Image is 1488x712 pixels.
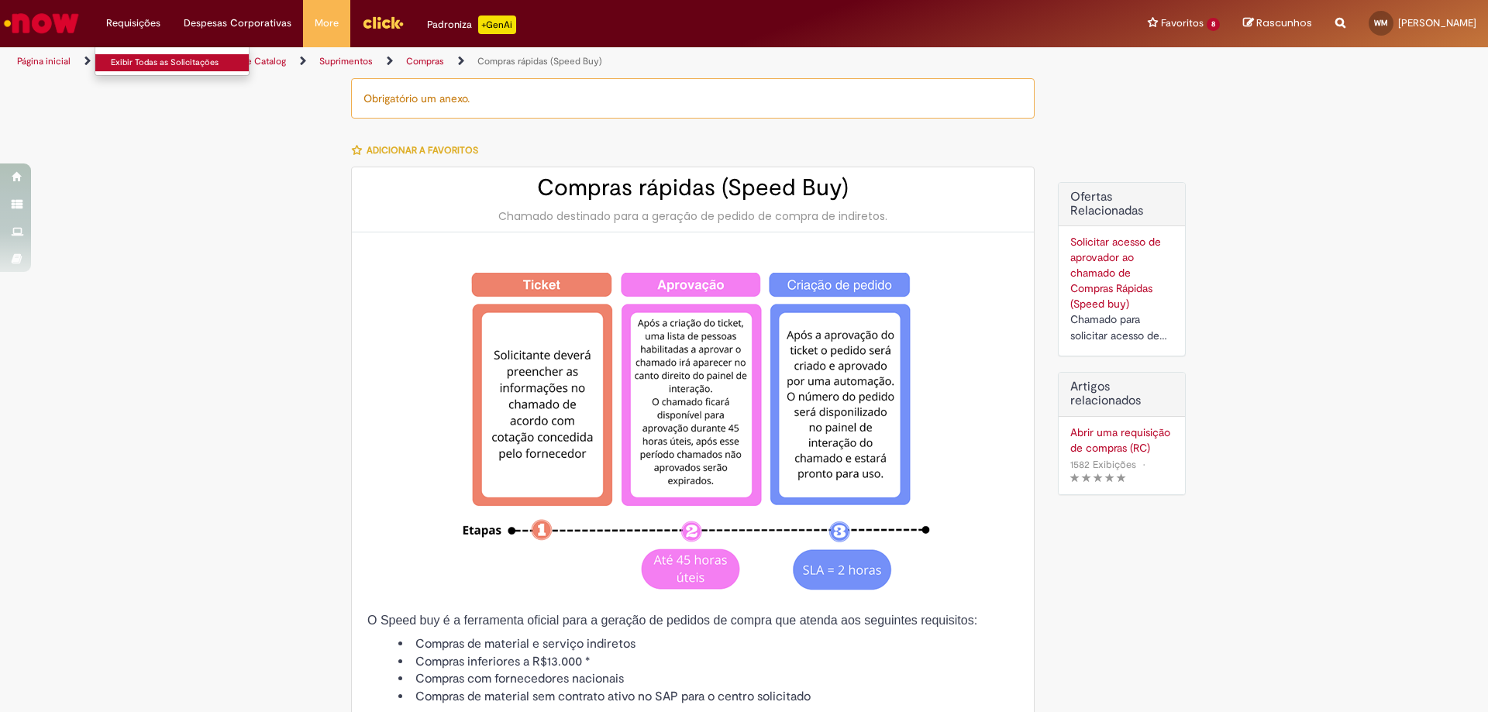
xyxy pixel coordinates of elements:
img: click_logo_yellow_360x200.png [362,11,404,34]
div: Obrigatório um anexo. [351,78,1035,119]
span: [PERSON_NAME] [1398,16,1476,29]
span: • [1139,454,1149,475]
ul: Trilhas de página [12,47,980,76]
ul: Requisições [95,46,250,76]
span: WM [1374,18,1388,28]
p: +GenAi [478,15,516,34]
a: Rascunhos [1243,16,1312,31]
a: Abrir uma requisição de compras (RC) [1070,425,1173,456]
span: Rascunhos [1256,15,1312,30]
a: Service Catalog [219,55,286,67]
a: Suprimentos [319,55,373,67]
span: 1582 Exibições [1070,458,1136,471]
span: Favoritos [1161,15,1204,31]
li: Compras de material e serviço indiretos [398,635,1018,653]
span: More [315,15,339,31]
a: Página inicial [17,55,71,67]
a: Compras rápidas (Speed Buy) [477,55,602,67]
h3: Artigos relacionados [1070,380,1173,408]
div: Padroniza [427,15,516,34]
span: 8 [1207,18,1220,31]
li: Compras inferiores a R$13.000 * [398,653,1018,671]
a: Solicitar acesso de aprovador ao chamado de Compras Rápidas (Speed buy) [1070,235,1161,311]
div: Chamado para solicitar acesso de aprovador ao ticket de Speed buy [1070,311,1173,344]
li: Compras de material sem contrato ativo no SAP para o centro solicitado [398,688,1018,706]
li: Compras com fornecedores nacionais [398,670,1018,688]
div: Ofertas Relacionadas [1058,182,1186,356]
a: Compras [406,55,444,67]
div: Chamado destinado para a geração de pedido de compra de indiretos. [367,208,1018,224]
span: Requisições [106,15,160,31]
h2: Compras rápidas (Speed Buy) [367,175,1018,201]
span: O Speed buy é a ferramenta oficial para a geração de pedidos de compra que atenda aos seguintes r... [367,614,977,627]
h2: Ofertas Relacionadas [1070,191,1173,218]
a: Exibir Todas as Solicitações [95,54,266,71]
span: Adicionar a Favoritos [367,144,478,157]
img: ServiceNow [2,8,81,39]
button: Adicionar a Favoritos [351,134,487,167]
span: Despesas Corporativas [184,15,291,31]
